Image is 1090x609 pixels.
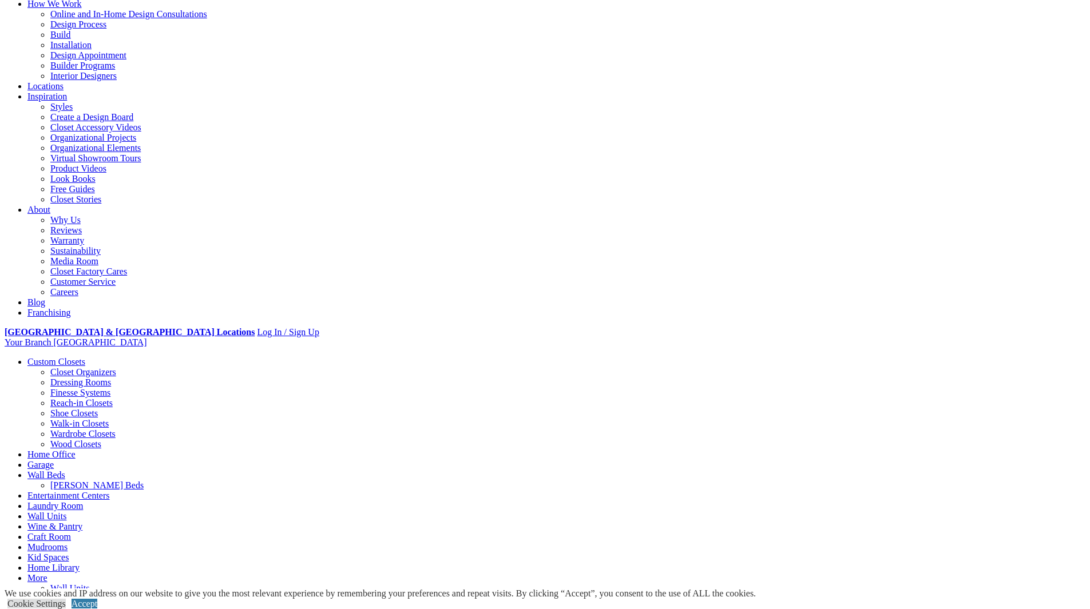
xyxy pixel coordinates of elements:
a: Closet Accessory Videos [50,122,141,132]
a: Warranty [50,236,84,245]
a: Installation [50,40,92,50]
a: Wall Units [50,583,89,593]
a: Garage [27,460,54,469]
a: Laundry Room [27,501,83,511]
a: Shoe Closets [50,408,98,418]
a: Closet Factory Cares [50,266,127,276]
a: Franchising [27,308,71,317]
a: Look Books [50,174,96,184]
a: Kid Spaces [27,552,69,562]
a: Wine & Pantry [27,522,82,531]
span: [GEOGRAPHIC_DATA] [53,337,146,347]
a: Design Appointment [50,50,126,60]
a: Builder Programs [50,61,115,70]
a: Design Process [50,19,106,29]
a: Build [50,30,71,39]
a: Cookie Settings [7,599,66,608]
a: Blog [27,297,45,307]
a: Finesse Systems [50,388,110,397]
a: Careers [50,287,78,297]
a: Interior Designers [50,71,117,81]
a: Online and In-Home Design Consultations [50,9,207,19]
a: Accept [72,599,97,608]
a: Free Guides [50,184,95,194]
a: Home Library [27,563,80,572]
a: Craft Room [27,532,71,542]
a: Why Us [50,215,81,225]
a: Your Branch [GEOGRAPHIC_DATA] [5,337,147,347]
a: Walk-in Closets [50,419,109,428]
a: Mudrooms [27,542,68,552]
a: Reviews [50,225,82,235]
a: Reach-in Closets [50,398,113,408]
a: Dressing Rooms [50,377,111,387]
a: Closet Organizers [50,367,116,377]
a: Entertainment Centers [27,491,110,500]
a: Wardrobe Closets [50,429,116,439]
a: Media Room [50,256,98,266]
span: Your Branch [5,337,51,347]
a: [PERSON_NAME] Beds [50,480,144,490]
a: Organizational Projects [50,133,136,142]
a: Home Office [27,449,76,459]
a: Log In / Sign Up [257,327,319,337]
a: Organizational Elements [50,143,141,153]
a: Sustainability [50,246,101,256]
a: Wall Beds [27,470,65,480]
a: Create a Design Board [50,112,133,122]
a: Locations [27,81,64,91]
a: Styles [50,102,73,112]
a: Wall Units [27,511,66,521]
a: Closet Stories [50,194,101,204]
a: Product Videos [50,164,106,173]
a: Wood Closets [50,439,101,449]
a: Virtual Showroom Tours [50,153,141,163]
a: Inspiration [27,91,67,101]
a: Custom Closets [27,357,85,367]
a: [GEOGRAPHIC_DATA] & [GEOGRAPHIC_DATA] Locations [5,327,255,337]
div: We use cookies and IP address on our website to give you the most relevant experience by remember... [5,588,756,599]
a: About [27,205,50,214]
a: More menu text will display only on big screen [27,573,47,583]
a: Customer Service [50,277,116,286]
